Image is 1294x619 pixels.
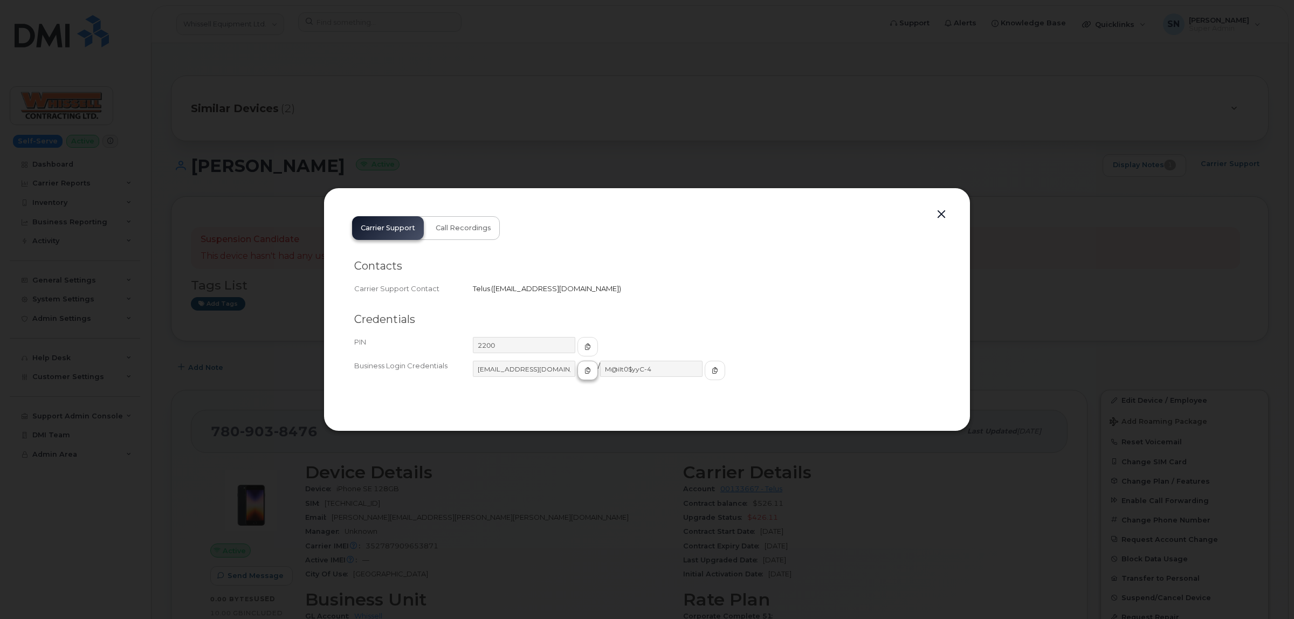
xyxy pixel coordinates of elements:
h2: Credentials [354,313,940,326]
h2: Contacts [354,259,940,273]
div: PIN [354,337,473,356]
div: / [473,361,940,390]
button: copy to clipboard [577,361,598,380]
span: Call Recordings [436,224,491,232]
button: copy to clipboard [705,361,725,380]
span: [EMAIL_ADDRESS][DOMAIN_NAME] [493,284,619,293]
div: Business Login Credentials [354,361,473,390]
span: Telus [473,284,490,293]
button: copy to clipboard [577,337,598,356]
div: Carrier Support Contact [354,284,473,294]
